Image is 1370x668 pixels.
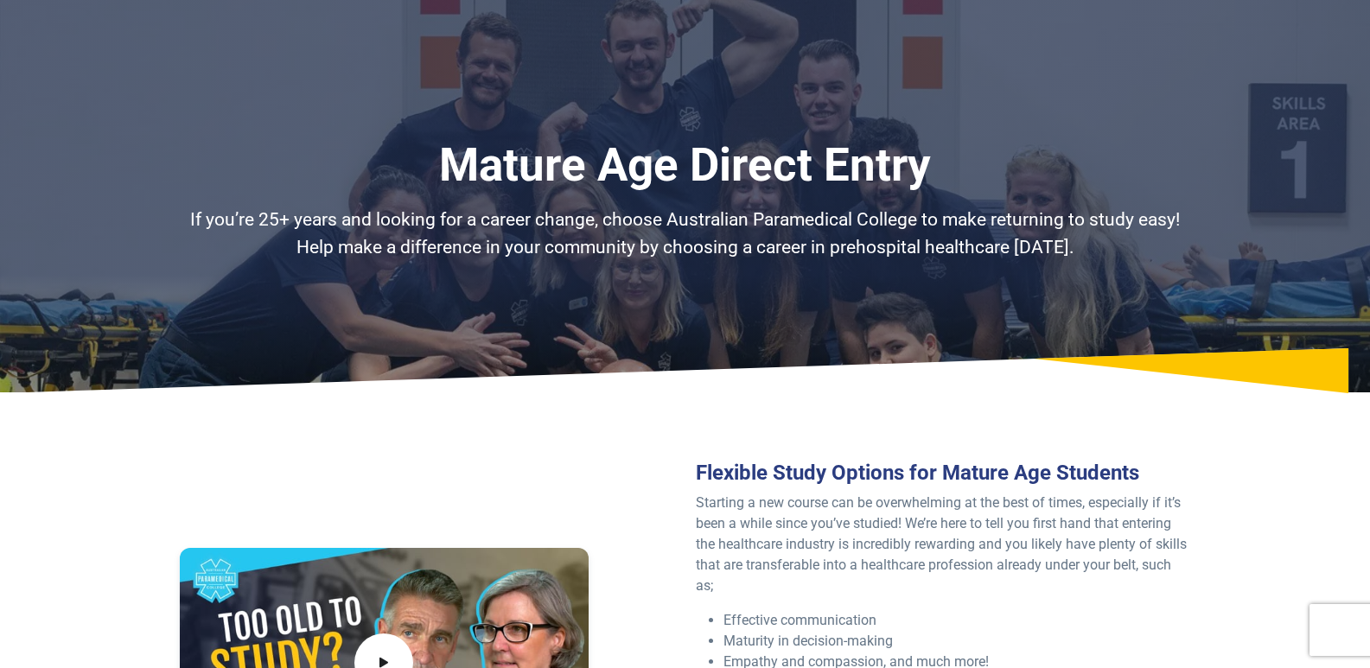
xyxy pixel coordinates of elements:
h3: Flexible Study Options for Mature Age Students [696,461,1191,486]
li: Effective communication [723,610,1191,631]
li: Maturity in decision-making [723,631,1191,652]
h1: Mature Age Direct Entry [180,138,1191,193]
span: If you’re 25+ years and looking for a career change, choose Australian Paramedical College to mak... [190,209,1180,258]
p: Starting a new course can be overwhelming at the best of times, especially if it’s been a while s... [696,493,1191,596]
